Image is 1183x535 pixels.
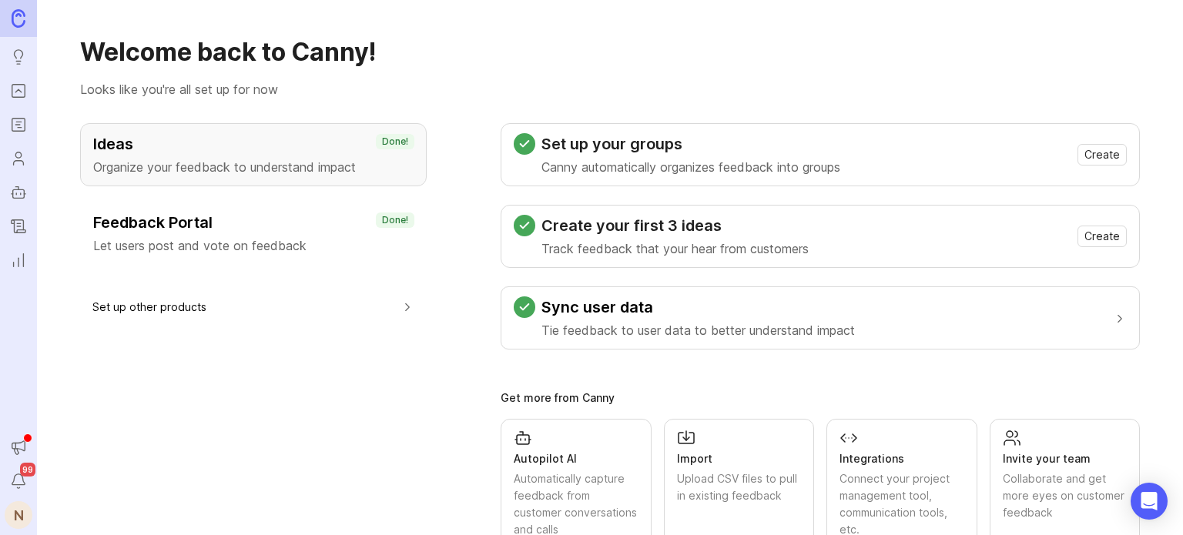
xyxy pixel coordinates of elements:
span: Create [1084,147,1120,162]
p: Canny automatically organizes feedback into groups [541,158,840,176]
p: Done! [382,214,408,226]
button: Notifications [5,467,32,495]
span: Create [1084,229,1120,244]
button: Announcements [5,433,32,461]
div: Upload CSV files to pull in existing feedback [677,470,802,504]
button: Create [1077,226,1127,247]
div: Integrations [839,450,964,467]
h3: Sync user data [541,296,855,318]
h3: Set up your groups [541,133,840,155]
h3: Feedback Portal [93,212,414,233]
div: Collaborate and get more eyes on customer feedback [1003,470,1128,521]
div: Import [677,450,802,467]
p: Done! [382,135,408,148]
a: Reporting [5,246,32,274]
a: Portal [5,77,32,105]
button: Sync user dataTie feedback to user data to better understand impact [514,287,1127,349]
div: Open Intercom Messenger [1131,483,1168,520]
a: Changelog [5,212,32,240]
h3: Ideas [93,133,414,155]
a: Roadmaps [5,111,32,139]
button: Feedback PortalLet users post and vote on feedbackDone! [80,202,427,265]
h3: Create your first 3 ideas [541,215,809,236]
button: Create [1077,144,1127,166]
p: Let users post and vote on feedback [93,236,414,255]
p: Track feedback that your hear from customers [541,239,809,258]
a: Ideas [5,43,32,71]
img: Canny Home [12,9,25,27]
a: Users [5,145,32,172]
p: Organize your feedback to understand impact [93,158,414,176]
h1: Welcome back to Canny! [80,37,1140,68]
button: Set up other products [92,289,414,324]
div: Invite your team [1003,450,1128,467]
a: Autopilot [5,179,32,206]
p: Looks like you're all set up for now [80,80,1140,99]
button: N [5,501,32,529]
p: Tie feedback to user data to better understand impact [541,321,855,339]
div: Get more from Canny [501,393,1140,403]
button: IdeasOrganize your feedback to understand impactDone! [80,123,427,186]
div: Autopilot AI [514,450,638,467]
span: 99 [20,463,35,476]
